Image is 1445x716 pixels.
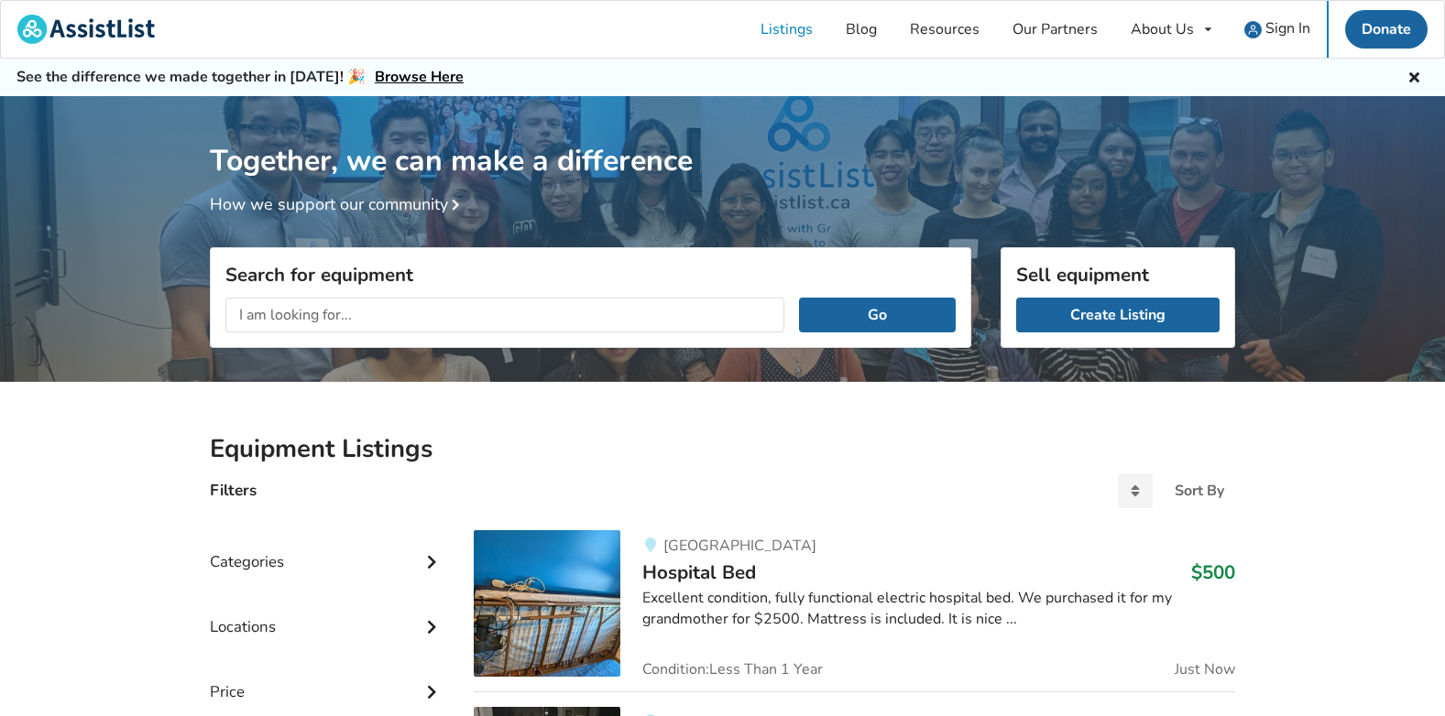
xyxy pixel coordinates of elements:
[744,1,829,58] a: Listings
[210,96,1235,179] h1: Together, we can make a difference
[1265,18,1310,38] span: Sign In
[1016,263,1220,287] h3: Sell equipment
[210,580,444,645] div: Locations
[225,263,956,287] h3: Search for equipment
[663,536,816,556] span: [GEOGRAPHIC_DATA]
[1175,483,1224,498] div: Sort By
[1175,662,1235,677] span: Just Now
[16,68,464,87] h5: See the difference we made together in [DATE]! 🎉
[375,67,464,87] a: Browse Here
[1131,22,1194,37] div: About Us
[642,662,823,677] span: Condition: Less Than 1 Year
[1191,560,1235,584] h3: $500
[1016,298,1220,332] a: Create Listing
[996,1,1114,58] a: Our Partners
[210,193,466,215] a: How we support our community
[1244,21,1262,38] img: user icon
[17,15,155,44] img: assistlist-logo
[1345,10,1428,49] a: Donate
[829,1,893,58] a: Blog
[893,1,996,58] a: Resources
[474,530,1235,691] a: bedroom equipment-hospital bed[GEOGRAPHIC_DATA]Hospital Bed$500Excellent condition, fully functio...
[1228,1,1327,58] a: user icon Sign In
[225,298,784,332] input: I am looking for...
[642,588,1235,630] div: Excellent condition, fully functional electric hospital bed. We purchased it for my grandmother f...
[642,559,756,585] span: Hospital Bed
[210,515,444,580] div: Categories
[474,530,620,677] img: bedroom equipment-hospital bed
[799,298,956,332] button: Go
[210,645,444,711] div: Price
[210,433,1235,465] h2: Equipment Listings
[210,480,257,501] h4: Filters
